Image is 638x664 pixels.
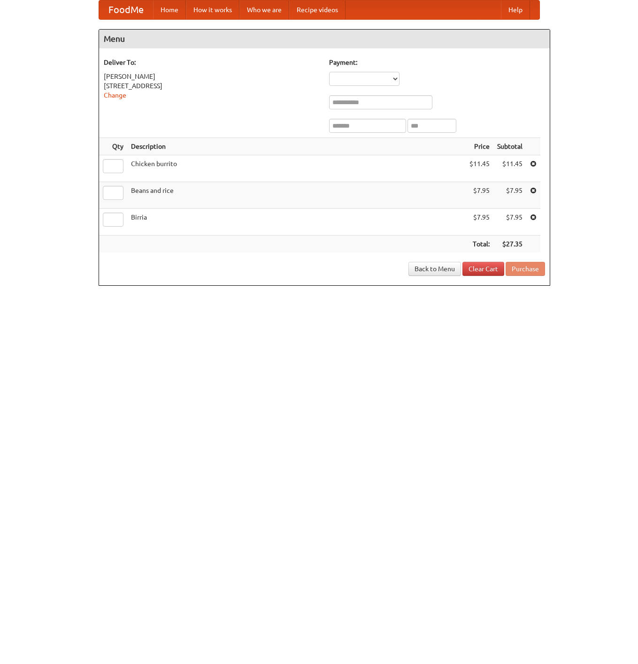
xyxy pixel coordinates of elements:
[99,138,127,155] th: Qty
[501,0,530,19] a: Help
[186,0,239,19] a: How it works
[493,182,526,209] td: $7.95
[239,0,289,19] a: Who we are
[329,58,545,67] h5: Payment:
[104,58,320,67] h5: Deliver To:
[506,262,545,276] button: Purchase
[466,138,493,155] th: Price
[99,0,153,19] a: FoodMe
[493,209,526,236] td: $7.95
[462,262,504,276] a: Clear Cart
[104,72,320,81] div: [PERSON_NAME]
[104,92,126,99] a: Change
[127,138,466,155] th: Description
[127,155,466,182] td: Chicken burrito
[493,236,526,253] th: $27.35
[466,155,493,182] td: $11.45
[466,182,493,209] td: $7.95
[493,138,526,155] th: Subtotal
[99,30,550,48] h4: Menu
[127,209,466,236] td: Birria
[153,0,186,19] a: Home
[408,262,461,276] a: Back to Menu
[289,0,346,19] a: Recipe videos
[104,81,320,91] div: [STREET_ADDRESS]
[493,155,526,182] td: $11.45
[466,209,493,236] td: $7.95
[466,236,493,253] th: Total:
[127,182,466,209] td: Beans and rice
